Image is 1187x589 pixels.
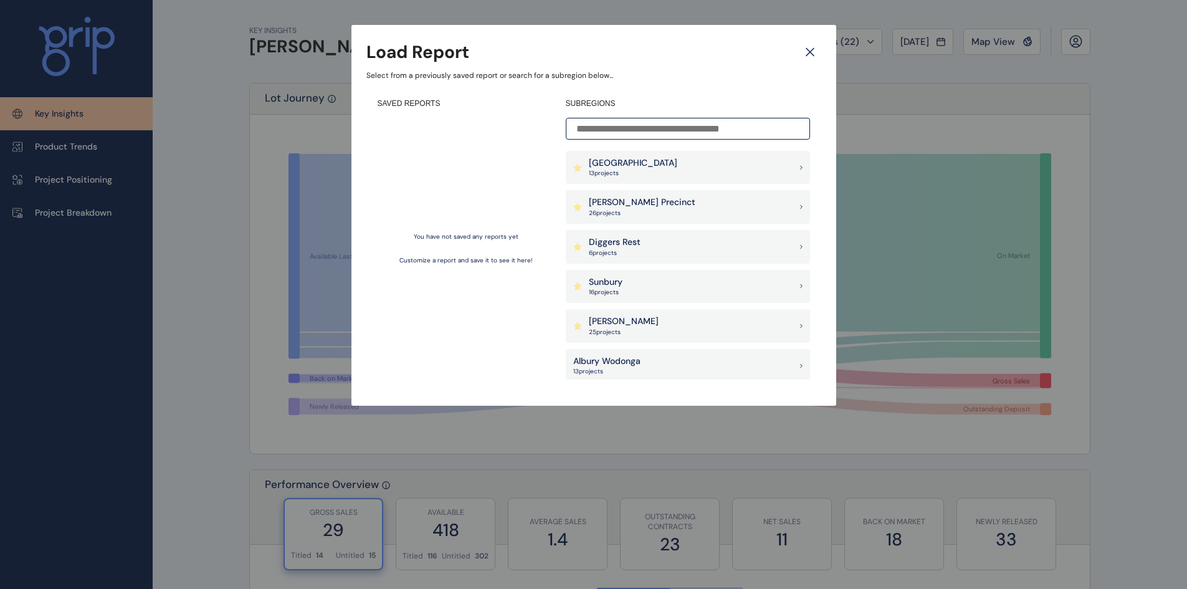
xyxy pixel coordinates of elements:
p: [PERSON_NAME] Precinct [589,196,695,209]
p: Albury Wodonga [573,355,641,368]
p: Sunbury [589,276,622,289]
p: Diggers Rest [589,236,641,249]
p: You have not saved any reports yet [414,232,518,241]
p: 6 project s [589,249,641,257]
p: 13 project s [589,169,677,178]
p: [GEOGRAPHIC_DATA] [589,157,677,170]
p: [PERSON_NAME] [589,315,659,328]
p: Customize a report and save it to see it here! [399,256,533,265]
p: 26 project s [589,209,695,218]
p: 25 project s [589,328,659,337]
p: 13 project s [573,367,641,376]
p: 16 project s [589,288,622,297]
h4: SUBREGIONS [566,98,810,109]
h4: SAVED REPORTS [378,98,555,109]
p: Select from a previously saved report or search for a subregion below... [366,70,821,81]
h3: Load Report [366,40,469,64]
